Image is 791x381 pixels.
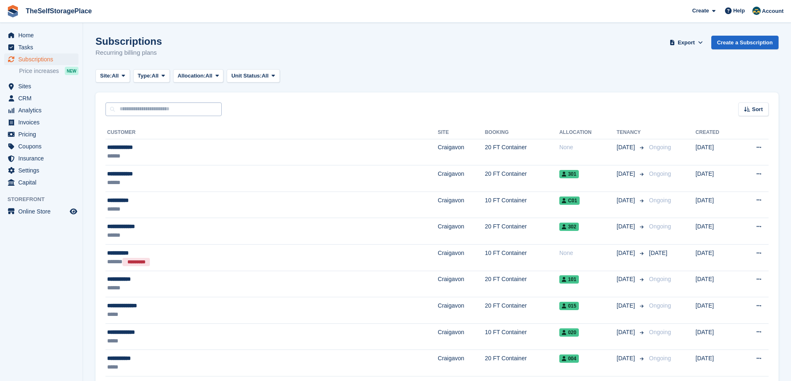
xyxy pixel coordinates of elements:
span: Settings [18,165,68,176]
a: menu [4,53,78,65]
button: Allocation: All [173,69,224,83]
span: 020 [559,328,579,337]
td: [DATE] [695,297,737,324]
a: menu [4,116,78,128]
a: menu [4,153,78,164]
a: Preview store [69,206,78,216]
img: Gairoid [752,7,761,15]
span: Unit Status: [231,72,262,80]
span: Account [762,7,784,15]
span: 302 [559,223,579,231]
span: Ongoing [649,329,671,335]
span: 301 [559,170,579,178]
span: Site: [100,72,112,80]
span: Type: [138,72,152,80]
a: menu [4,92,78,104]
span: [DATE] [617,354,637,363]
a: menu [4,41,78,53]
span: Export [678,39,695,47]
span: Home [18,29,68,41]
td: Craigavon [438,271,485,297]
button: Unit Status: All [227,69,279,83]
a: menu [4,29,78,41]
span: 015 [559,302,579,310]
td: 20 FT Container [485,271,559,297]
th: Allocation [559,126,617,139]
span: Tasks [18,41,68,53]
div: None [559,143,617,152]
td: Craigavon [438,245,485,271]
td: 20 FT Container [485,297,559,324]
span: All [262,72,269,80]
td: 20 FT Container [485,218,559,245]
p: Recurring billing plans [96,48,162,58]
th: Booking [485,126,559,139]
td: 20 FT Container [485,165,559,192]
a: TheSelfStoragePlace [22,4,95,18]
a: menu [4,141,78,152]
span: Ongoing [649,355,671,362]
span: [DATE] [617,143,637,152]
span: Storefront [7,195,83,204]
td: [DATE] [695,218,737,245]
span: [DATE] [649,250,667,256]
td: 20 FT Container [485,139,559,165]
span: 101 [559,275,579,284]
td: Craigavon [438,139,485,165]
div: None [559,249,617,257]
span: Ongoing [649,302,671,309]
span: Ongoing [649,223,671,230]
td: [DATE] [695,350,737,376]
a: menu [4,80,78,92]
img: stora-icon-8386f47178a22dfd0bd8f6a31ec36ba5ce8667c1dd55bd0f319d3a0aa187defe.svg [7,5,19,17]
a: Create a Subscription [711,36,779,49]
td: 10 FT Container [485,192,559,218]
a: menu [4,165,78,176]
span: Subscriptions [18,53,68,65]
span: CRM [18,92,68,104]
span: All [152,72,159,80]
span: C01 [559,197,580,205]
span: [DATE] [617,170,637,178]
td: 20 FT Container [485,350,559,376]
button: Type: All [133,69,170,83]
span: [DATE] [617,196,637,205]
span: [DATE] [617,249,637,257]
span: Ongoing [649,144,671,150]
span: Sort [752,105,763,114]
span: Invoices [18,116,68,128]
div: NEW [65,67,78,75]
a: menu [4,206,78,217]
span: [DATE] [617,301,637,310]
a: menu [4,177,78,188]
span: Capital [18,177,68,188]
a: menu [4,104,78,116]
span: 004 [559,354,579,363]
td: Craigavon [438,297,485,324]
span: [DATE] [617,275,637,284]
td: Craigavon [438,192,485,218]
button: Export [668,36,705,49]
span: Ongoing [649,197,671,204]
a: menu [4,129,78,140]
td: [DATE] [695,165,737,192]
td: Craigavon [438,323,485,350]
td: 10 FT Container [485,245,559,271]
button: Site: All [96,69,130,83]
td: [DATE] [695,271,737,297]
span: All [112,72,119,80]
span: Help [733,7,745,15]
td: Craigavon [438,218,485,245]
span: Ongoing [649,170,671,177]
span: Sites [18,80,68,92]
span: Ongoing [649,276,671,282]
span: Analytics [18,104,68,116]
td: [DATE] [695,192,737,218]
th: Tenancy [617,126,646,139]
td: Craigavon [438,350,485,376]
span: Pricing [18,129,68,140]
h1: Subscriptions [96,36,162,47]
td: Craigavon [438,165,485,192]
td: [DATE] [695,245,737,271]
td: [DATE] [695,139,737,165]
